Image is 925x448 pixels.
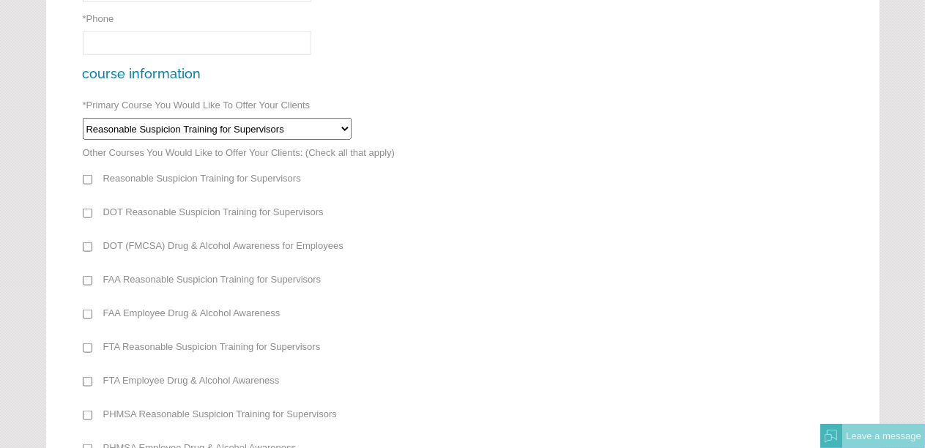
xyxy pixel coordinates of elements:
label: FAA Reasonable Suspicion Training for Supervisors [100,274,322,285]
div: Leave a message [842,424,925,448]
label: DOT Reasonable Suspicion Training for Supervisors [100,206,324,217]
label: Primary Course You Would Like To Offer Your Clients [83,100,311,111]
label: FTA Reasonable Suspicion Training for Supervisors [100,341,321,352]
img: Offline [825,430,838,443]
label: Reasonable Suspicion Training for Supervisors [100,173,301,184]
label: FAA Employee Drug & Alcohol Awareness [100,307,281,318]
h3: Course Information [83,66,843,81]
label: PHMSA Reasonable Suspicion Training for Supervisors [100,408,337,419]
label: Phone [83,13,114,24]
label: Other Courses You Would Like to Offer Your Clients: (Check all that apply) [83,147,395,158]
label: DOT (FMCSA) Drug & Alcohol Awareness for Employees [100,240,343,251]
label: FTA Employee Drug & Alcohol Awareness [100,375,280,386]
